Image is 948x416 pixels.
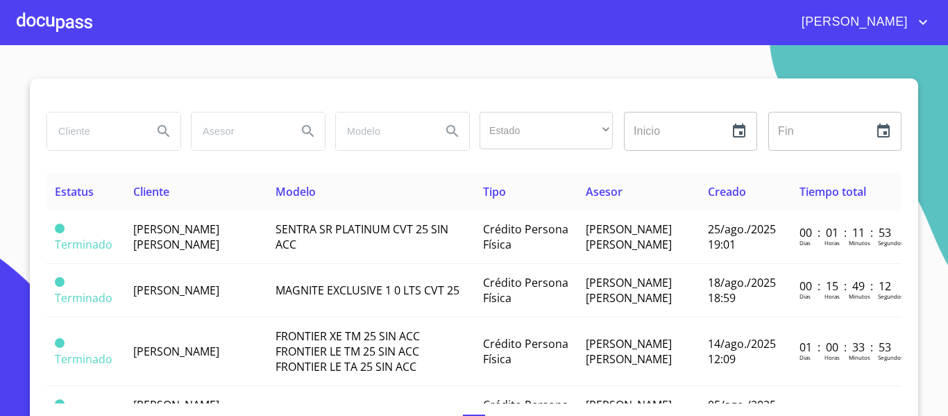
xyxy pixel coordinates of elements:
p: 01 : 00 : 33 : 53 [799,340,893,355]
span: [PERSON_NAME] [PERSON_NAME] [586,336,672,367]
p: Segundos [878,239,904,247]
p: Horas [824,239,840,247]
span: Asesor [586,184,623,199]
input: search [47,113,142,150]
span: Terminado [55,399,65,409]
p: Minutos [849,239,870,247]
input: search [336,113,430,150]
p: Dias [799,292,811,300]
span: Tiempo total [799,184,866,199]
p: Segundos [878,292,904,300]
span: Crédito Persona Física [483,222,568,252]
span: Terminado [55,277,65,287]
span: [PERSON_NAME] [133,283,219,298]
span: Cliente [133,184,169,199]
span: 25/ago./2025 19:01 [708,222,776,252]
span: SENTRA SR PLATINUM CVT 25 SIN ACC [276,222,448,252]
span: Terminado [55,338,65,348]
button: account of current user [791,11,931,33]
span: Terminado [55,237,112,252]
span: [PERSON_NAME] [791,11,915,33]
span: Creado [708,184,746,199]
div: ​ [480,112,613,149]
span: Tipo [483,184,506,199]
button: Search [436,115,469,148]
span: Terminado [55,290,112,306]
p: Segundos [878,353,904,361]
span: FRONTIER XE TM 25 SIN ACC FRONTIER LE TM 25 SIN ACC FRONTIER LE TA 25 SIN ACC [276,328,420,374]
p: Dias [799,239,811,247]
p: Horas [824,353,840,361]
span: [PERSON_NAME] [PERSON_NAME] [133,222,219,252]
input: search [192,113,286,150]
button: Search [291,115,325,148]
p: 00 : 01 : 11 : 53 [799,225,893,240]
span: Crédito Persona Física [483,336,568,367]
span: 14/ago./2025 12:09 [708,336,776,367]
p: Minutos [849,292,870,300]
p: 00 : 00 : 55 : 22 [799,401,893,416]
span: [PERSON_NAME] [PERSON_NAME] [586,275,672,306]
span: [PERSON_NAME] [133,344,219,359]
span: MAGNITE EXCLUSIVE 1 0 LTS CVT 25 [276,283,459,298]
span: Terminado [55,351,112,367]
button: Search [147,115,180,148]
p: Dias [799,353,811,361]
span: 18/ago./2025 18:59 [708,275,776,306]
p: Horas [824,292,840,300]
p: Minutos [849,353,870,361]
p: 00 : 15 : 49 : 12 [799,278,893,294]
span: Terminado [55,224,65,233]
span: Modelo [276,184,316,199]
span: Crédito Persona Física [483,275,568,306]
span: [PERSON_NAME] [PERSON_NAME] [586,222,672,252]
span: Estatus [55,184,94,199]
